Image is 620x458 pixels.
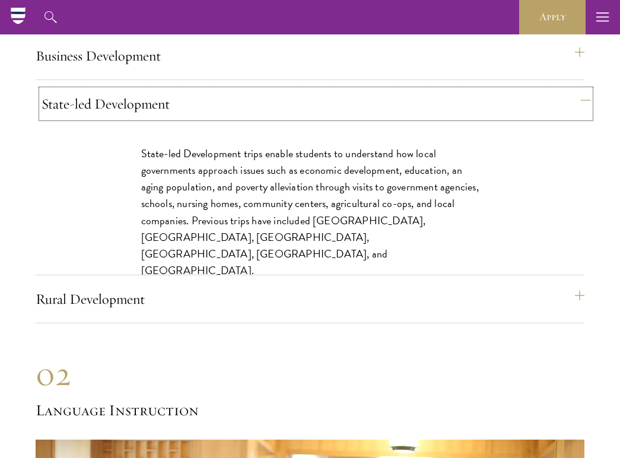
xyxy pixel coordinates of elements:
[36,399,584,422] h2: Language Instruction
[36,353,584,395] div: 02
[36,42,584,70] button: Business Development
[36,285,584,313] button: Rural Development
[42,90,590,118] button: State-led Development
[141,145,479,279] p: State-led Development trips enable students to understand how local governments approach issues s...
